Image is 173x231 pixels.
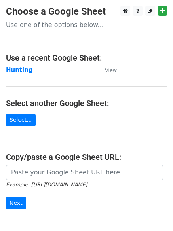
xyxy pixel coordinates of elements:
[105,67,117,73] small: View
[6,197,26,209] input: Next
[6,66,33,74] a: Hunting
[6,152,167,162] h4: Copy/paste a Google Sheet URL:
[97,66,117,74] a: View
[6,53,167,62] h4: Use a recent Google Sheet:
[6,114,36,126] a: Select...
[6,182,87,187] small: Example: [URL][DOMAIN_NAME]
[6,21,167,29] p: Use one of the options below...
[6,6,167,17] h3: Choose a Google Sheet
[6,98,167,108] h4: Select another Google Sheet:
[6,165,163,180] input: Paste your Google Sheet URL here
